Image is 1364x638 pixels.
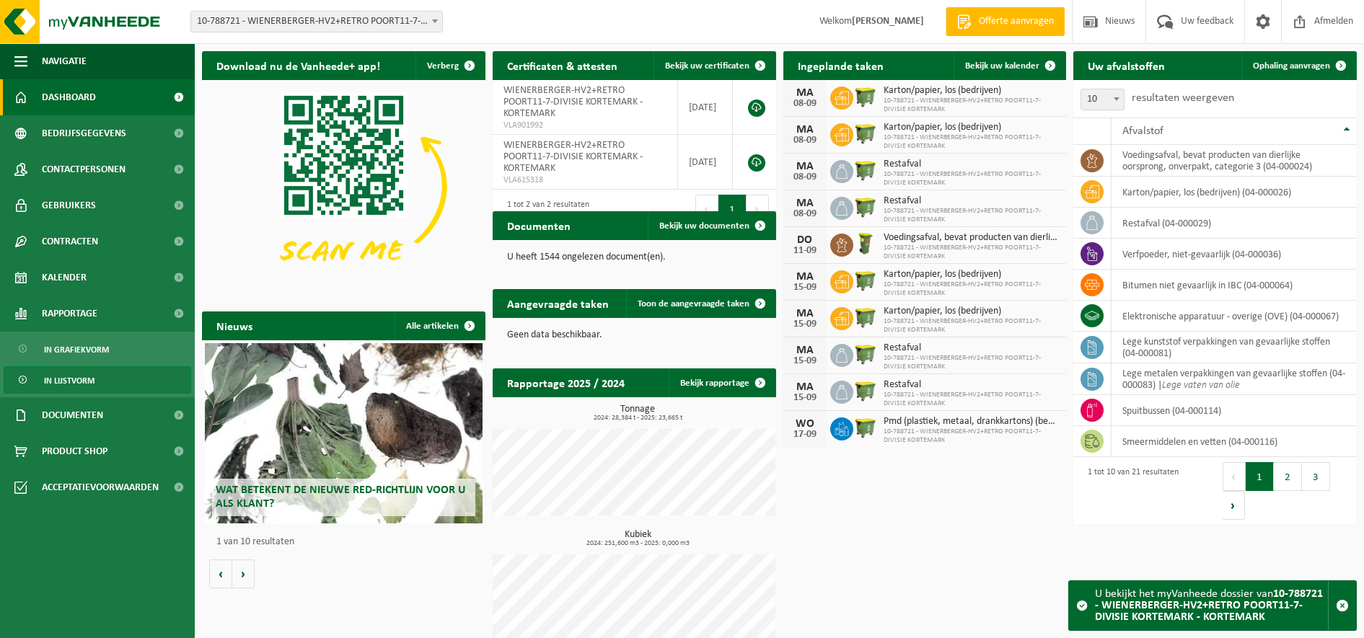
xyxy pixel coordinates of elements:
[202,80,485,293] img: Download de VHEPlus App
[4,335,191,363] a: In grafiekvorm
[884,133,1060,151] span: 10-788721 - WIENERBERGER-HV2+RETRO POORT11-7-DIVISIE KORTEMARK
[853,121,878,146] img: WB-1100-HPE-GN-50
[42,43,87,79] span: Navigatie
[1274,462,1302,491] button: 2
[42,223,98,260] span: Contracten
[42,260,87,296] span: Kalender
[884,416,1060,427] span: Pmd (plastiek, metaal, drankkartons) (bedrijven)
[884,280,1060,298] span: 10-788721 - WIENERBERGER-HV2+RETRO POORT11-7-DIVISIE KORTEMARK
[42,187,96,223] span: Gebruikers
[191,12,442,32] span: 10-788721 - WIENERBERGER-HV2+RETRO POORT11-7-DIVISIE KORTEMARK - KORTEMARK
[884,269,1060,280] span: Karton/papier, los (bedrijven)
[42,397,103,433] span: Documenten
[853,305,878,329] img: WB-1100-HPE-GN-50
[395,311,484,340] a: Alle artikelen
[493,211,585,239] h2: Documenten
[1162,380,1240,391] i: Lege vaten van olie
[791,99,819,109] div: 08-09
[1112,177,1357,208] td: karton/papier, los (bedrijven) (04-000026)
[232,559,255,588] button: Volgende
[791,198,819,209] div: MA
[884,317,1060,334] span: 10-788721 - WIENERBERGER-HV2+RETRO POORT11-7-DIVISIE KORTEMARK
[791,430,819,440] div: 17-09
[415,51,484,80] button: Verberg
[884,354,1060,371] span: 10-788721 - WIENERBERGER-HV2+RETRO POORT11-7-DIVISIE KORTEMARK
[1073,51,1179,79] h2: Uw afvalstoffen
[503,85,643,119] span: WIENERBERGER-HV2+RETRO POORT11-7-DIVISIE KORTEMARK - KORTEMARK
[884,170,1060,187] span: 10-788721 - WIENERBERGER-HV2+RETRO POORT11-7-DIVISIE KORTEMARK
[500,530,776,547] h3: Kubiek
[678,135,733,190] td: [DATE]
[44,336,109,363] span: In grafiekvorm
[1112,270,1357,301] td: bitumen niet gevaarlijk in IBC (04-000064)
[507,330,762,340] p: Geen data beschikbaar.
[884,85,1060,97] span: Karton/papier, los (bedrijven)
[493,51,632,79] h2: Certificaten & attesten
[853,342,878,366] img: WB-1100-HPE-GN-50
[1253,61,1330,71] span: Ophaling aanvragen
[791,418,819,430] div: WO
[853,84,878,109] img: WB-1100-HPE-GN-50
[427,61,459,71] span: Verberg
[853,378,878,403] img: WB-1100-HPE-GN-50
[791,246,819,256] div: 11-09
[500,540,776,547] span: 2024: 251,600 m3 - 2025: 0,000 m3
[44,367,94,394] span: In lijstvorm
[42,469,159,505] span: Acceptatievoorwaarden
[791,283,819,293] div: 15-09
[884,306,1060,317] span: Karton/papier, los (bedrijven)
[954,51,1065,80] a: Bekijk uw kalender
[4,366,191,394] a: In lijstvorm
[791,381,819,393] div: MA
[783,51,898,79] h2: Ingeplande taken
[678,80,733,135] td: [DATE]
[654,51,775,80] a: Bekijk uw certificaten
[205,343,483,523] a: Wat betekent de nieuwe RED-richtlijn voor u als klant?
[216,484,465,510] span: Wat betekent de nieuwe RED-richtlijn voor u als klant?
[202,51,395,79] h2: Download nu de Vanheede+ app!
[1112,332,1357,363] td: lege kunststof verpakkingen van gevaarlijke stoffen (04-000081)
[1246,462,1274,491] button: 1
[884,232,1060,244] span: Voedingsafval, bevat producten van dierlijke oorsprong, onverpakt, categorie 3
[884,122,1060,133] span: Karton/papier, los (bedrijven)
[500,415,776,422] span: 2024: 28,384 t - 2025: 23,665 t
[1112,239,1357,270] td: verfpoeder, niet-gevaarlijk (04-000036)
[1081,461,1179,521] div: 1 tot 10 van 21 resultaten
[503,140,643,174] span: WIENERBERGER-HV2+RETRO POORT11-7-DIVISIE KORTEMARK - KORTEMARK
[965,61,1039,71] span: Bekijk uw kalender
[884,97,1060,114] span: 10-788721 - WIENERBERGER-HV2+RETRO POORT11-7-DIVISIE KORTEMARK
[626,289,775,318] a: Toon de aangevraagde taken
[665,61,749,71] span: Bekijk uw certificaten
[507,252,762,262] p: U heeft 1544 ongelezen document(en).
[975,14,1057,29] span: Offerte aanvragen
[493,368,639,396] h2: Rapportage 2025 / 2024
[659,221,749,231] span: Bekijk uw documenten
[42,296,97,332] span: Rapportage
[1241,51,1355,80] a: Ophaling aanvragen
[42,115,126,151] span: Bedrijfsgegevens
[853,158,878,182] img: WB-1100-HPE-GN-50
[884,427,1060,445] span: 10-788721 - WIENERBERGER-HV2+RETRO POORT11-7-DIVISIE KORTEMARK
[884,391,1060,408] span: 10-788721 - WIENERBERGER-HV2+RETRO POORT11-7-DIVISIE KORTEMARK
[884,195,1060,207] span: Restafval
[42,433,107,469] span: Product Shop
[884,159,1060,170] span: Restafval
[1223,491,1245,520] button: Next
[791,393,819,403] div: 15-09
[791,87,819,99] div: MA
[42,79,96,115] span: Dashboard
[1095,588,1323,623] strong: 10-788721 - WIENERBERGER-HV2+RETRO POORT11-7-DIVISIE KORTEMARK - KORTEMARK
[1112,301,1357,332] td: elektronische apparatuur - overige (OVE) (04-000067)
[1132,92,1234,104] label: resultaten weergeven
[209,559,232,588] button: Vorige
[791,356,819,366] div: 15-09
[500,404,776,422] h3: Tonnage
[791,345,819,356] div: MA
[791,234,819,246] div: DO
[1112,426,1357,457] td: smeermiddelen en vetten (04-000116)
[1081,89,1125,110] span: 10
[1095,581,1328,630] div: U bekijkt het myVanheede dossier van
[884,379,1060,391] span: Restafval
[853,268,878,293] img: WB-1100-HPE-GN-50
[638,299,749,309] span: Toon de aangevraagde taken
